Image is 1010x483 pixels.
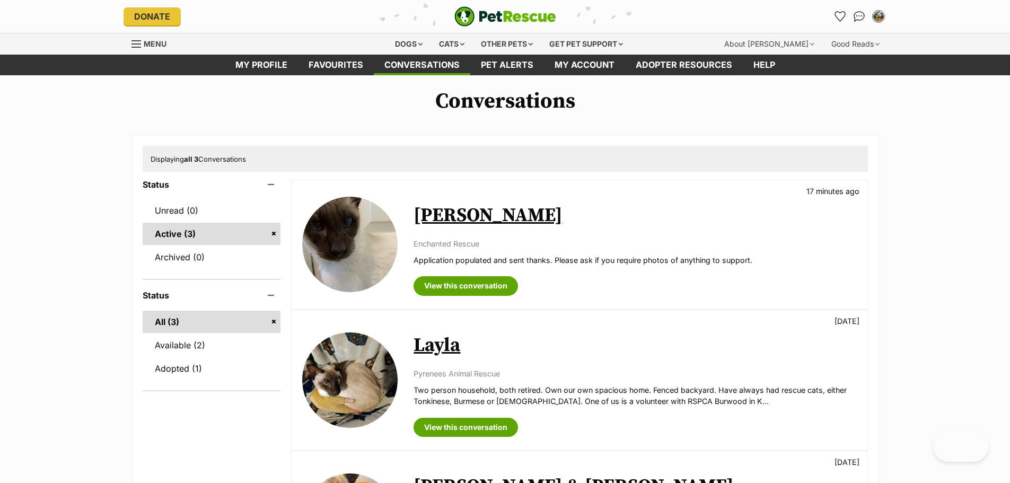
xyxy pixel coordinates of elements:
p: [DATE] [835,456,859,468]
a: Menu [131,33,174,52]
img: Ian Sprawson profile pic [873,11,884,22]
a: My profile [225,55,298,75]
span: Menu [144,39,166,48]
button: My account [870,8,887,25]
a: Available (2) [143,334,281,356]
div: Good Reads [824,33,887,55]
span: Displaying Conversations [151,155,246,163]
a: My account [544,55,625,75]
div: Cats [432,33,472,55]
a: View this conversation [414,418,518,437]
div: About [PERSON_NAME] [717,33,822,55]
p: Two person household, both retired. Own our own spacious home. Fenced backyard. Have always had r... [414,384,856,407]
p: 17 minutes ago [806,186,859,197]
iframe: Help Scout Beacon - Open [933,430,989,462]
a: Pet alerts [470,55,544,75]
a: Layla [414,333,460,357]
a: PetRescue [454,6,556,27]
div: Get pet support [542,33,630,55]
a: Favourites [298,55,374,75]
header: Status [143,180,281,189]
a: Adopted (1) [143,357,281,380]
p: Application populated and sent thanks. Please ask if you require photos of anything to support. [414,254,856,266]
img: logo-e224e6f780fb5917bec1dbf3a21bbac754714ae5b6737aabdf751b685950b380.svg [454,6,556,27]
a: Help [743,55,786,75]
p: Enchanted Rescue [414,238,856,249]
img: Simon [302,197,398,292]
a: Adopter resources [625,55,743,75]
ul: Account quick links [832,8,887,25]
a: All (3) [143,311,281,333]
a: conversations [374,55,470,75]
p: Pyrenees Animal Rescue [414,368,856,379]
a: [PERSON_NAME] [414,204,563,227]
a: Archived (0) [143,246,281,268]
img: Layla [302,332,398,428]
div: Dogs [388,33,430,55]
a: Unread (0) [143,199,281,222]
p: [DATE] [835,315,859,327]
div: Other pets [473,33,540,55]
strong: all 3 [184,155,198,163]
a: Conversations [851,8,868,25]
a: View this conversation [414,276,518,295]
a: Donate [124,7,181,25]
img: chat-41dd97257d64d25036548639549fe6c8038ab92f7586957e7f3b1b290dea8141.svg [854,11,865,22]
a: Favourites [832,8,849,25]
a: Active (3) [143,223,281,245]
header: Status [143,291,281,300]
